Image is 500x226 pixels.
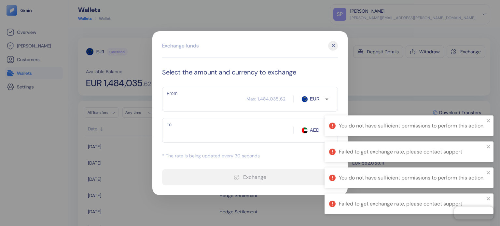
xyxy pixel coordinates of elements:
div: Select the amount and currency to exchange [162,67,338,77]
div: * The rate is being updated every 30 seconds [162,153,338,159]
div: Exchange funds [162,42,199,50]
div: You do not have sufficient permissions to perform this action. [339,174,484,182]
iframe: Chatra live chat [454,206,493,219]
div: You do not have sufficient permissions to perform this action. [339,122,484,130]
button: close [486,196,491,201]
button: Open [322,95,331,104]
button: close [486,170,491,175]
div: Failed to get exchange rate, please contact support [339,148,484,156]
div: Max: 1,484,035.62 [246,96,285,102]
button: close [486,118,491,123]
div: Failed to get exchange rate, please contact support [339,200,484,208]
button: Open [322,126,331,135]
div: ✕ [328,41,338,51]
button: close [486,144,491,149]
